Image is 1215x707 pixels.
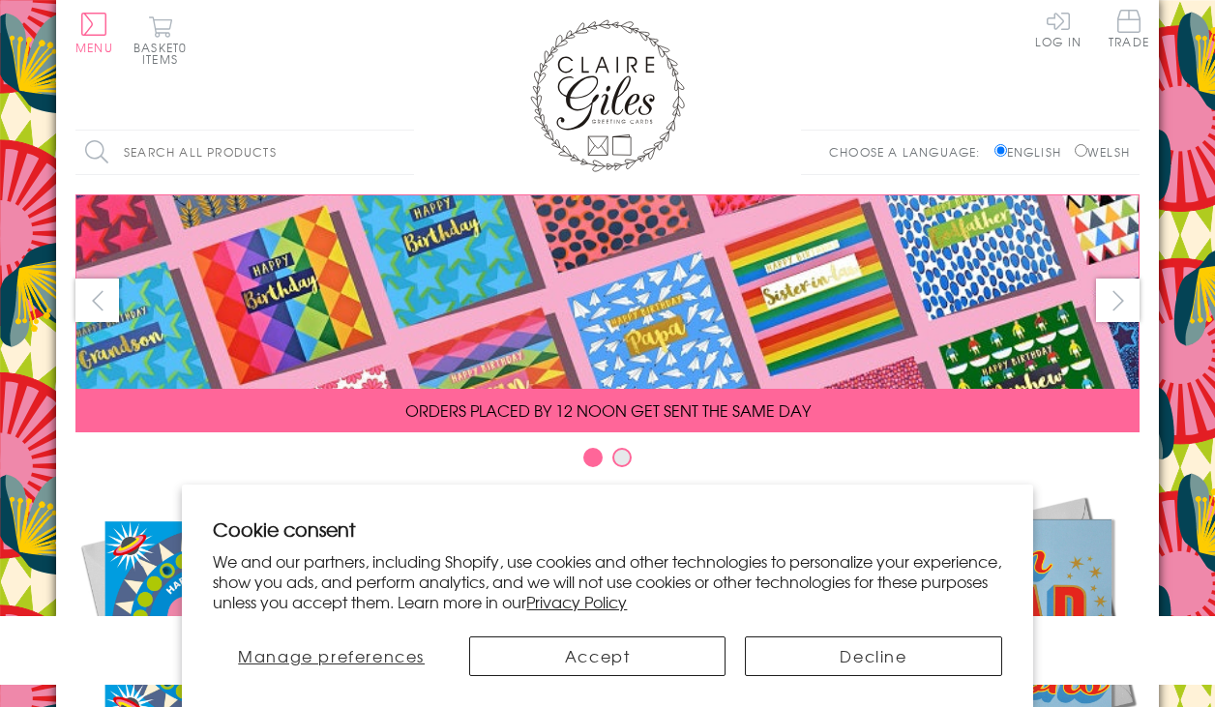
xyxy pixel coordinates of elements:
[1075,143,1130,161] label: Welsh
[133,15,187,65] button: Basket0 items
[1035,10,1082,47] a: Log In
[75,131,414,174] input: Search all products
[1109,10,1149,51] a: Trade
[238,644,425,667] span: Manage preferences
[583,448,603,467] button: Carousel Page 1 (Current Slide)
[75,447,1140,477] div: Carousel Pagination
[526,590,627,613] a: Privacy Policy
[1075,144,1087,157] input: Welsh
[75,279,119,322] button: prev
[469,636,726,676] button: Accept
[994,143,1071,161] label: English
[213,636,450,676] button: Manage preferences
[395,131,414,174] input: Search
[405,398,811,422] span: ORDERS PLACED BY 12 NOON GET SENT THE SAME DAY
[530,19,685,172] img: Claire Giles Greetings Cards
[612,448,632,467] button: Carousel Page 2
[213,551,1001,611] p: We and our partners, including Shopify, use cookies and other technologies to personalize your ex...
[994,144,1007,157] input: English
[75,39,113,56] span: Menu
[142,39,187,68] span: 0 items
[745,636,1001,676] button: Decline
[1096,279,1140,322] button: next
[213,516,1001,543] h2: Cookie consent
[75,13,113,53] button: Menu
[1109,10,1149,47] span: Trade
[829,143,991,161] p: Choose a language:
